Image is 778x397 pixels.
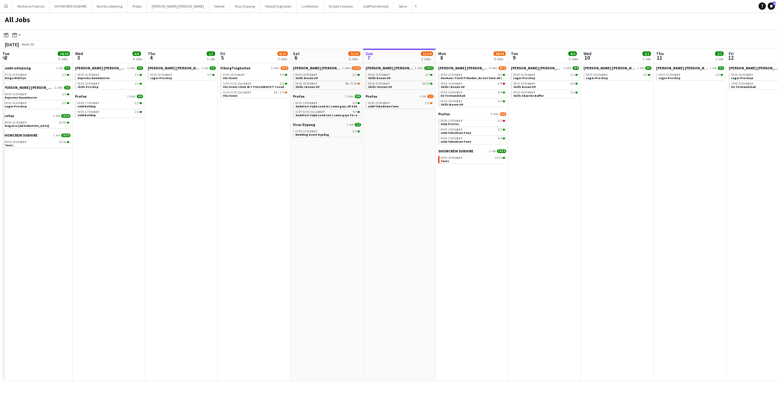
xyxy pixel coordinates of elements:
[92,0,128,12] button: Bambi udlejning
[438,149,506,153] a: SHOWCREW SUBHIRE1 Job14/14
[281,66,288,70] span: 9/10
[2,85,53,90] span: Danny Black Luna
[62,102,66,105] span: 2/2
[295,104,364,108] span: Gadefest Vejle Load in ( same guys all 4 dates )
[77,104,96,108] span: u160 Buildup
[223,91,287,94] div: •
[310,73,317,77] span: CEST
[731,85,756,89] span: EU formandskab
[295,82,360,89] a: 08:00-18:00CEST5A•9/10Skills I Boxen UP
[441,119,463,122] span: 08:00-14:00
[441,82,463,85] span: 08:00-16:00
[295,82,360,85] div: •
[223,73,245,76] span: 14:30-18:30
[394,0,412,12] button: Skive
[441,156,463,159] span: 08:00-19:00
[280,73,284,76] span: 4/4
[223,82,287,89] a: 14:30-02:30 (Sat)CEST2/2this Event LOAD IN + FOLLOWSPOT +Loadout
[745,82,753,85] span: CEST
[244,82,251,85] span: CEST
[745,73,753,77] span: CEST
[438,66,506,112] div: [PERSON_NAME] [PERSON_NAME]4 Jobs8/1208:00-16:00CEST2/2Hermans Tivoli Friheden ,do not have all i...
[293,66,361,94] div: [PERSON_NAME] [PERSON_NAME]2 Jobs11/1208:00-18:00CEST2/2Skills Boxen UP08:00-18:00CEST5A•9/10Skil...
[75,94,143,119] div: Profox2 Jobs4/409:00-17:00CEST2/2u160 Buildup09:00-17:00CEST2/2u160 Buildup
[489,66,497,70] span: 4 Jobs
[382,82,390,85] span: CEST
[673,73,680,77] span: CEST
[50,0,92,12] button: SHOWCREW SUBHIRE
[77,76,110,80] span: Expromo Neumünster
[441,140,471,144] span: u160 Takedown Fano
[342,66,350,70] span: 2 Jobs
[295,73,317,76] span: 08:00-18:00
[295,76,318,80] span: Skills Boxen UP
[244,90,251,94] span: CEST
[441,127,505,134] a: 09:00-15:00CEST2/2u160 Takedown Fano
[5,104,27,108] span: Lager Proshop
[438,112,450,116] span: Profox
[150,76,172,80] span: Lager Proshop
[135,82,139,85] span: 1/1
[570,82,575,85] span: 2/2
[489,149,496,153] span: 1 Job
[345,95,353,98] span: 2 Jobs
[441,128,463,131] span: 09:00-15:00
[528,73,535,77] span: CEST
[731,73,753,76] span: 08:00-16:00
[583,66,652,70] a: [PERSON_NAME] [PERSON_NAME]1 Job2/2
[75,66,143,70] a: [PERSON_NAME] [PERSON_NAME]2 Jobs2/2
[438,149,506,165] div: SHOWCREW SUBHIRE1 Job14/1408:00-19:00CEST14/14Tents
[220,51,225,56] span: Fri
[528,82,535,85] span: CEST
[368,73,432,80] a: 08:00-18:00CEST2/2Skills Boxen UP
[293,94,361,99] a: Profox2 Jobs8/8
[366,94,434,99] a: Profox1 Job1/2
[513,82,578,89] a: 08:00-18:00CEST2/2Skills Boxen UP
[570,91,575,94] span: 1/1
[441,137,463,140] span: 09:00-15:00
[19,92,27,96] span: CEST
[223,85,289,89] span: this Event LOAD IN + FOLLOWSPOT +Loadout
[295,82,317,85] span: 08:00-18:00
[355,95,361,98] span: 8/8
[5,41,19,47] div: [DATE]
[358,0,394,12] button: GolfPromote ApS
[455,136,463,140] span: CEST
[511,66,579,99] div: [PERSON_NAME] [PERSON_NAME]3 Jobs4/408:00-16:00CEST1/1Lager Proshop08:00-18:00CEST2/2Skills Boxen...
[92,110,99,114] span: CEST
[223,90,287,97] a: 22:30-02:30 (Sat)CEST2I•3/4this Event
[5,96,37,99] span: Expromo Neumünster
[127,66,136,70] span: 2 Jobs
[297,0,324,12] button: LiveNation
[77,110,99,113] span: 09:00-17:00
[5,93,27,96] span: 08:00-16:00
[455,90,463,94] span: CEST
[220,66,250,70] span: ViborgTinghallen
[424,66,434,70] span: 12/12
[62,93,66,96] span: 1/1
[148,66,216,82] div: [PERSON_NAME] [PERSON_NAME]1 Job1/108:00-16:00CEST1/1Lager Proshop
[150,73,172,76] span: 08:00-16:00
[223,82,251,85] span: 14:30-02:30 (Sat)
[656,66,724,70] a: [PERSON_NAME] [PERSON_NAME]1 Job2/2
[455,119,463,123] span: CEST
[345,82,349,85] span: 5A
[441,119,505,126] a: 08:00-14:00CEST0/2Help Profox.
[351,82,357,85] span: 9/10
[59,121,66,124] span: 10/10
[441,73,505,80] a: 08:00-16:00CEST2/2Hermans Tivoli Friheden ,do not have all info yet
[137,66,143,70] span: 2/2
[2,66,71,70] a: Bambi udlejning1 Job1/1
[368,102,390,105] span: 09:00-15:00
[645,66,652,70] span: 2/2
[498,82,502,85] span: 0/4
[586,76,608,80] span: Lager Proshop
[353,102,357,105] span: 4/4
[491,112,499,116] span: 3 Jobs
[137,95,143,98] span: 4/4
[498,66,506,70] span: 8/12
[718,66,724,70] span: 2/2
[128,0,147,12] button: Profox
[438,66,488,70] span: Danny Black Luna
[511,66,562,70] span: Danny Black Luna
